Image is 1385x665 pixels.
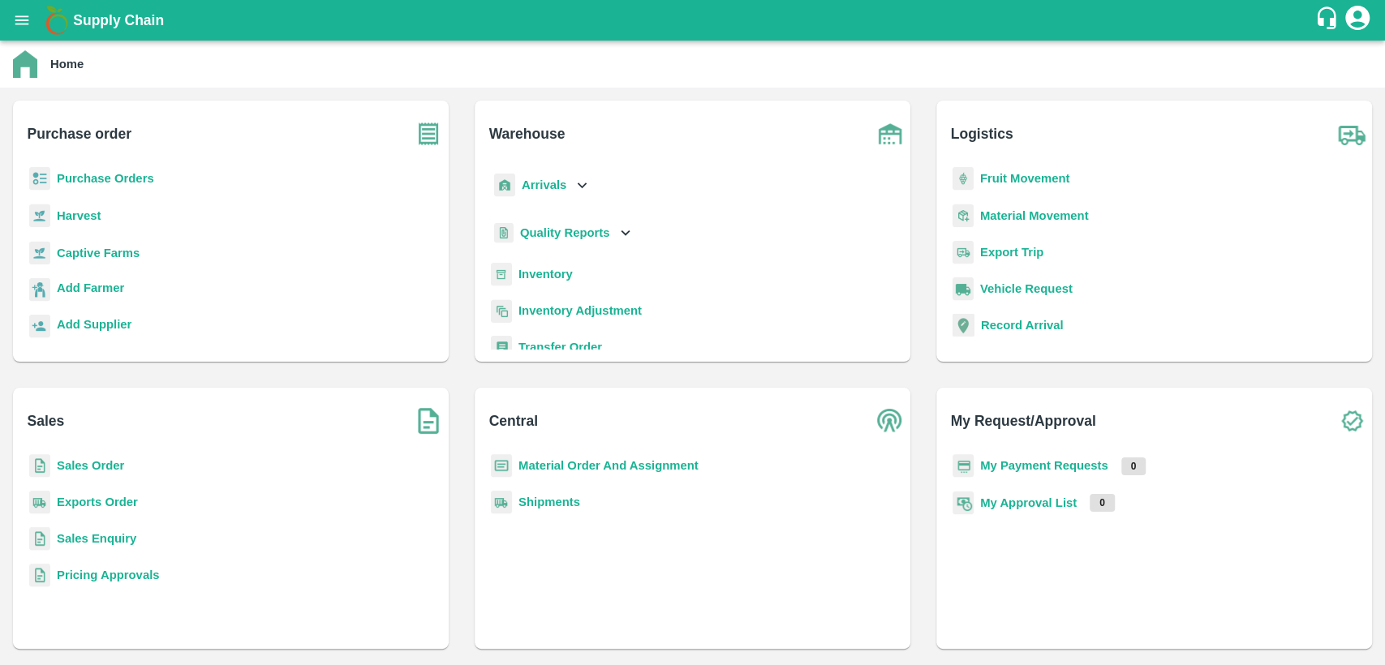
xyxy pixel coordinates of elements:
img: truck [1331,114,1372,154]
a: Transfer Order [518,341,602,354]
a: Vehicle Request [980,282,1073,295]
img: reciept [29,167,50,191]
a: Material Order And Assignment [518,459,699,472]
a: My Approval List [980,496,1077,509]
a: Sales Enquiry [57,532,136,545]
b: Supply Chain [73,12,164,28]
p: 0 [1121,457,1146,475]
img: supplier [29,315,50,338]
img: fruit [953,167,974,191]
img: centralMaterial [491,454,512,478]
img: recordArrival [953,314,974,337]
a: Supply Chain [73,9,1314,32]
img: warehouse [870,114,910,154]
img: approval [953,491,974,515]
b: Purchase order [28,122,131,145]
b: Home [50,58,84,71]
img: farmer [29,278,50,302]
a: Sales Order [57,459,124,472]
a: Exports Order [57,496,138,508]
p: 0 [1090,494,1115,512]
div: account of current user [1343,3,1372,37]
a: Add Supplier [57,315,131,337]
b: Arrivals [522,178,566,191]
img: whArrival [494,174,515,197]
b: Logistics [951,122,1013,145]
a: Fruit Movement [980,172,1070,185]
img: whInventory [491,263,512,286]
img: harvest [29,241,50,265]
img: qualityReport [494,223,514,243]
img: delivery [953,241,974,264]
a: Add Farmer [57,279,124,301]
img: check [1331,401,1372,441]
img: sales [29,454,50,478]
img: soSales [408,401,449,441]
b: My Request/Approval [951,410,1096,432]
a: Purchase Orders [57,172,154,185]
a: Record Arrival [981,319,1064,332]
b: Quality Reports [520,226,610,239]
img: harvest [29,204,50,228]
div: Arrivals [491,167,591,204]
img: inventory [491,299,512,323]
img: vehicle [953,277,974,301]
b: Warehouse [489,122,566,145]
img: material [953,204,974,228]
img: shipments [491,491,512,514]
a: Export Trip [980,246,1043,259]
img: home [13,50,37,78]
a: My Payment Requests [980,459,1108,472]
a: Harvest [57,209,101,222]
img: sales [29,527,50,551]
a: Inventory Adjustment [518,304,642,317]
div: customer-support [1314,6,1343,35]
a: Inventory [518,268,573,281]
b: Add Supplier [57,318,131,331]
img: payment [953,454,974,478]
img: purchase [408,114,449,154]
b: Sales [28,410,65,432]
a: Material Movement [980,209,1089,222]
a: Captive Farms [57,247,140,260]
b: Add Farmer [57,281,124,294]
button: open drawer [3,2,41,39]
img: shipments [29,491,50,514]
b: Central [489,410,538,432]
img: logo [41,4,73,36]
div: Quality Reports [491,217,634,250]
a: Pricing Approvals [57,568,159,581]
img: whTransfer [491,336,512,359]
img: central [870,401,910,441]
a: Shipments [518,496,580,508]
img: sales [29,564,50,587]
